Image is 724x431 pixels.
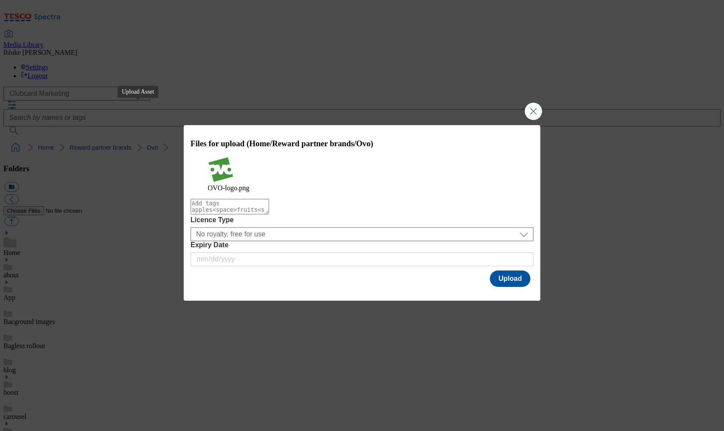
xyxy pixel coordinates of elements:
button: Upload [490,271,530,287]
h3: Files for upload (Home/Reward partner brands/Ovo) [191,139,534,148]
figcaption: OVO-logo.png [208,184,517,192]
div: Modal [184,125,541,301]
label: Expiry Date [191,241,534,249]
button: Close Modal [525,103,542,120]
img: preview [208,157,234,182]
label: Licence Type [191,216,534,224]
